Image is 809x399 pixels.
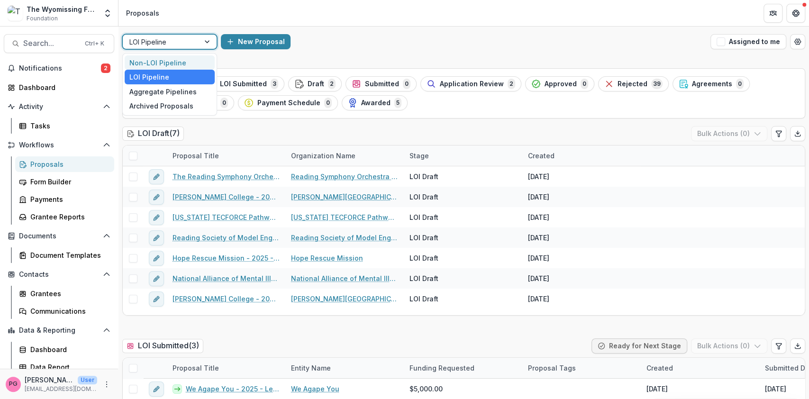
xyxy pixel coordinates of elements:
button: Export table data [790,126,805,141]
button: Awarded5 [342,95,408,110]
div: Proposal Title [167,145,285,166]
div: Entity Name [285,358,404,378]
a: Communications [15,303,114,319]
div: Ctrl + K [83,38,106,49]
span: Application Review [440,80,504,88]
button: Bulk Actions (0) [691,338,767,354]
span: LOI Draft [409,172,438,181]
div: Organization Name [285,145,404,166]
div: Grantees [30,289,107,299]
a: Grantee Reports [15,209,114,225]
a: National Alliance of Mental Illness, [GEOGRAPHIC_DATA] [291,273,398,283]
div: [DATE] [528,233,549,243]
span: Documents [19,232,99,240]
span: LOI Submitted [220,80,267,88]
div: Stage [404,151,435,161]
span: Foundation [27,14,58,23]
span: 0 [324,98,332,108]
div: Created [641,358,759,378]
div: Payments [30,194,107,204]
span: Payment Schedule [257,99,320,107]
button: Ready for Next Stage [591,338,687,354]
div: Archived Proposals [125,99,215,114]
div: [DATE] [765,384,786,394]
a: [PERSON_NAME][GEOGRAPHIC_DATA] [291,294,398,304]
button: edit [149,291,164,307]
button: Draft2 [288,76,342,91]
img: The Wyomissing Foundation [8,6,23,21]
span: Approved [545,80,577,88]
a: [US_STATE] TECFORCE Pathways [291,212,398,222]
div: Created [522,145,641,166]
div: [DATE] [528,253,549,263]
a: National Alliance of Mental Illness, Berks County - 2025 - Letter of Intent [173,273,280,283]
div: Proposal Tags [522,358,641,378]
span: 0 [403,79,410,89]
button: Submitted0 [345,76,417,91]
button: Open Activity [4,99,114,114]
button: Open entity switcher [101,4,114,23]
a: Reading Society of Model Engineers - 2025 - Letter of Intent [173,233,280,243]
button: Open table manager [790,34,805,49]
span: LOI Draft [409,192,438,202]
button: Approved0 [525,76,594,91]
a: We Agape You [291,384,339,394]
div: Document Templates [30,250,107,260]
div: LOI Pipeline [125,70,215,84]
span: 0 [736,79,744,89]
span: 2 [328,79,336,89]
button: edit [149,271,164,286]
a: Document Templates [15,247,114,263]
span: Contacts [19,271,99,279]
h2: LOI Submitted ( 3 ) [122,339,203,353]
div: Proposal Tags [522,363,582,373]
nav: breadcrumb [122,6,163,20]
button: Notifications2 [4,61,114,76]
h2: LOI Draft ( 7 ) [122,127,184,140]
div: Funding Requested [404,358,522,378]
div: Organization Name [285,151,361,161]
button: LOI Submitted3 [200,76,284,91]
a: Grantees [15,286,114,301]
span: Workflows [19,141,99,149]
button: edit [149,190,164,205]
div: Proposals [30,159,107,169]
button: Application Review2 [420,76,521,91]
button: Partners [764,4,782,23]
span: 2 [101,63,110,73]
button: Search... [4,34,114,53]
span: Agreements [692,80,732,88]
div: Data Report [30,362,107,372]
div: Non-LOI Pipeline [125,55,215,70]
div: Proposal Title [167,358,285,378]
button: edit [149,251,164,266]
div: [DATE] [528,294,549,304]
div: Proposals [126,8,159,18]
button: Agreements0 [673,76,750,91]
span: 5 [394,98,401,108]
span: Notifications [19,64,101,73]
button: Open Contacts [4,267,114,282]
div: Tasks [30,121,107,131]
a: Hope Rescue Mission - 2025 - Letter of Intent [173,253,280,263]
a: [PERSON_NAME][GEOGRAPHIC_DATA] [291,192,398,202]
p: [EMAIL_ADDRESS][DOMAIN_NAME] [25,385,97,393]
button: edit [149,210,164,225]
span: 3 [271,79,278,89]
span: LOI Draft [409,273,438,283]
span: LOI Draft [409,212,438,222]
button: Get Help [786,4,805,23]
button: Bulk Actions (0) [691,126,767,141]
div: [DATE] [528,212,549,222]
div: Grantee Reports [30,212,107,222]
a: Dashboard [4,80,114,95]
div: Aggregate Pipelines [125,84,215,99]
a: Data Report [15,359,114,375]
div: Funding Requested [404,363,480,373]
button: Payment Schedule0 [238,95,338,110]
